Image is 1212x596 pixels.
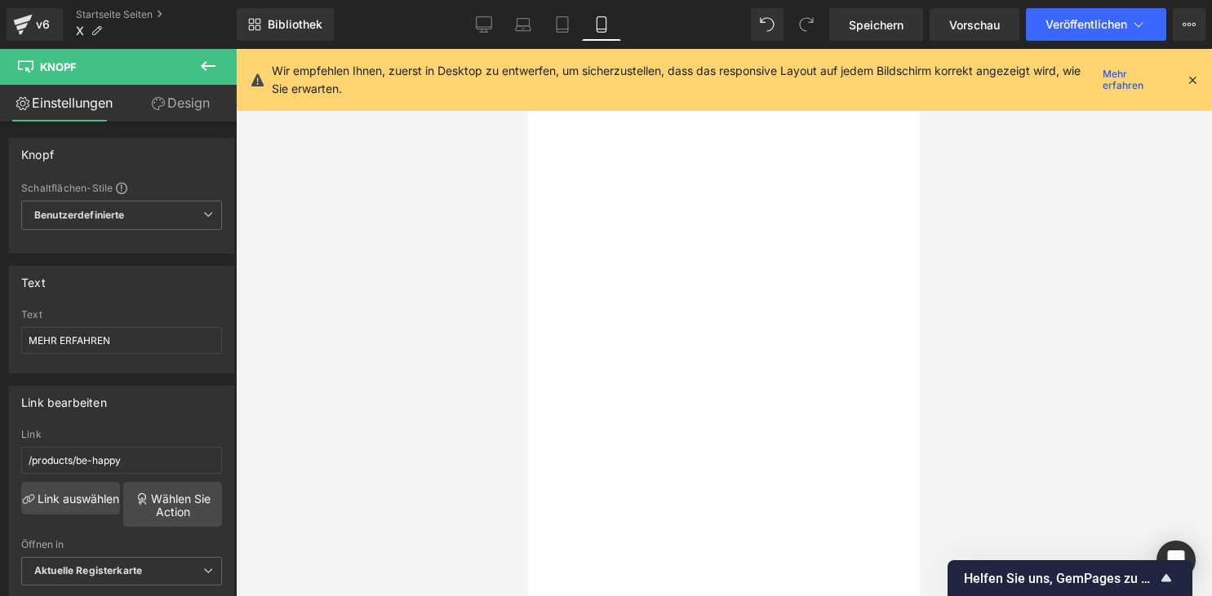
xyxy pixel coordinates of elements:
[7,8,63,41] a: v6
[504,8,543,41] a: Laptop
[21,447,222,474] input: https://your-shop.myshopify.com
[1046,18,1127,31] span: Veröffentlichen
[268,17,322,32] span: Bibliothek
[751,8,784,41] button: Rückgängig machen
[543,8,582,41] a: Tablette
[21,181,222,194] div: Schaltflächen-Stile
[21,139,54,161] div: Knopf
[930,8,1019,41] a: Vorschau
[76,24,84,38] span: X
[464,8,504,41] a: Desktop
[964,571,1157,586] span: Helfen Sie uns, GemPages zu verbessern!
[272,62,1097,98] p: Wir empfehlen Ihnen, zuerst in Desktop zu entwerfen, um sicherzustellen, dass das responsive Layo...
[40,60,77,73] span: Knopf
[21,429,222,440] div: Link
[34,564,142,576] b: Aktuelle Registerkarte
[34,209,125,223] b: Benutzerdefinierte
[1026,8,1166,41] button: Veröffentlichen
[790,8,823,41] button: Redo (englisch)
[1173,8,1205,41] button: Mehr
[237,8,334,41] a: Neue Bibliothek
[123,482,222,527] a: Wählen Sie Action
[33,14,53,35] div: v6
[582,8,621,41] a: Mobil
[21,386,107,409] div: Link bearbeiten
[122,85,240,121] a: Design
[76,8,237,21] a: Startseite Seiten
[1096,70,1173,90] a: Mehr erfahren
[949,16,1000,33] span: Vorschau
[21,539,222,550] div: Öffnen in
[849,16,903,33] span: Speichern
[1157,541,1196,580] div: Intercom Messenger öffnen
[21,309,222,320] div: Text
[964,568,1176,588] button: Umfrage anzeigen - Hilf uns, GemPages zu verbessern!
[21,267,46,289] div: Text
[21,482,120,514] a: Link auswählen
